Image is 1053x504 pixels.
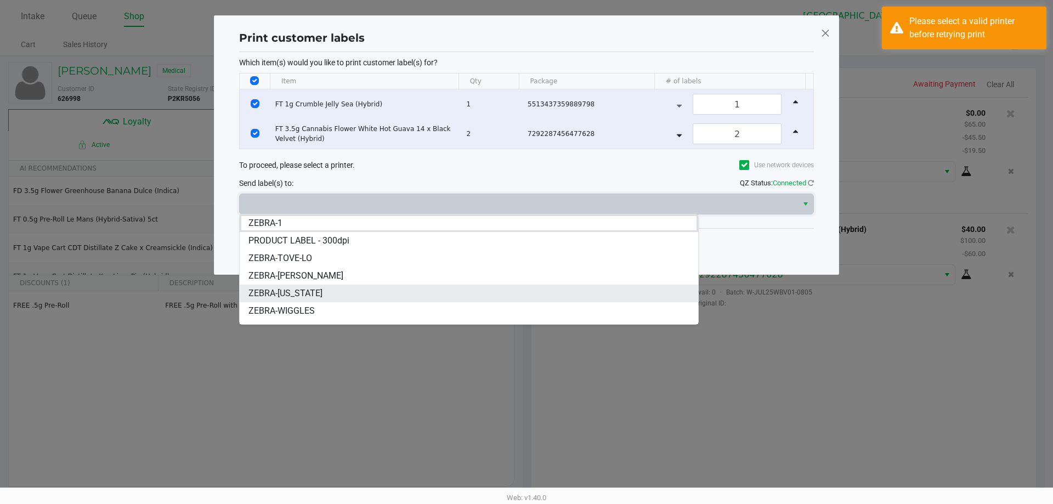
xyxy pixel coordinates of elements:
td: 2 [461,119,523,149]
span: Web: v1.40.0 [507,494,546,502]
span: ZEBRA-[PERSON_NAME] [248,269,343,282]
span: ZEBRA-1 [248,217,282,230]
h1: Print customer labels [239,30,365,46]
button: Select [797,194,813,214]
span: PRODUCT LABEL - 300dpi [248,234,349,247]
p: Which item(s) would you like to print customer label(s) for? [239,58,814,67]
td: 1 [461,89,523,119]
td: FT 1g Crumble Jelly Sea (Hybrid) [270,89,462,119]
span: QZ Status: [740,179,814,187]
span: Connected [773,179,806,187]
td: FT 3.5g Cannabis Flower White Hot Guava 14 x Black Velvet (Hybrid) [270,119,462,149]
input: Select Row [251,99,259,108]
span: ZEBRA-TOVE-LO [248,252,312,265]
th: Package [519,73,654,89]
span: ZEBRA-ZEDD [248,322,300,335]
span: To proceed, please select a printer. [239,161,355,169]
div: Please select a valid printer before retrying print [909,15,1038,41]
input: Select Row [251,129,259,138]
div: Data table [240,73,813,149]
span: ZEBRA-[US_STATE] [248,287,322,300]
th: Qty [458,73,519,89]
input: Select All Rows [250,76,259,85]
th: # of labels [654,73,805,89]
span: Send label(s) to: [239,179,293,188]
label: Use network devices [739,160,814,170]
td: 7292287456477628 [523,119,660,149]
td: 5513437359889798 [523,89,660,119]
span: ZEBRA-WIGGLES [248,304,315,318]
th: Item [270,73,458,89]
